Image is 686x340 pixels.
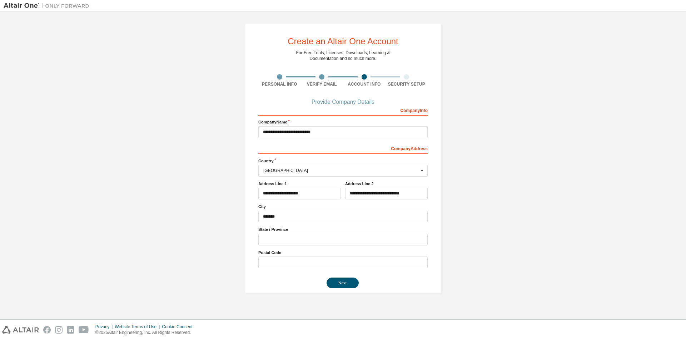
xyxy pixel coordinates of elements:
img: linkedin.svg [67,326,74,334]
div: Privacy [95,324,115,330]
img: Altair One [4,2,93,9]
label: Country [258,158,428,164]
label: City [258,204,428,209]
div: Account Info [343,81,386,87]
label: Address Line 1 [258,181,341,187]
div: Cookie Consent [162,324,197,330]
div: Provide Company Details [258,100,428,104]
button: Next [327,278,359,288]
img: altair_logo.svg [2,326,39,334]
div: [GEOGRAPHIC_DATA] [263,168,419,173]
div: Company Address [258,142,428,154]
label: Company Name [258,119,428,125]
p: © 2025 Altair Engineering, Inc. All Rights Reserved. [95,330,197,336]
div: Create an Altair One Account [288,37,398,46]
img: facebook.svg [43,326,51,334]
img: youtube.svg [79,326,89,334]
label: Address Line 2 [345,181,428,187]
label: Postal Code [258,250,428,255]
div: Personal Info [258,81,301,87]
label: State / Province [258,227,428,232]
div: Verify Email [301,81,343,87]
img: instagram.svg [55,326,63,334]
div: Website Terms of Use [115,324,162,330]
div: Security Setup [386,81,428,87]
div: Company Info [258,104,428,116]
div: For Free Trials, Licenses, Downloads, Learning & Documentation and so much more. [296,50,390,61]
